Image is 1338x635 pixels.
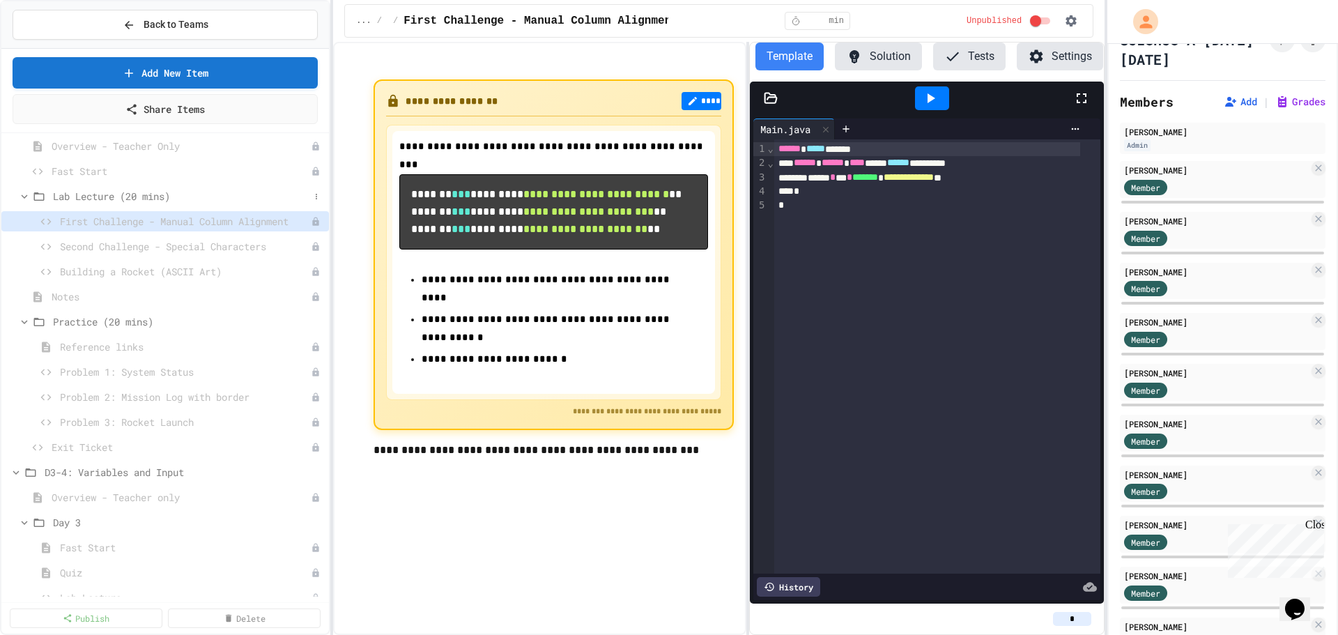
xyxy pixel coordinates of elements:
span: Second Challenge - Special Characters [60,239,311,254]
span: Building a Rocket (ASCII Art) [60,264,311,279]
span: Unpublished [967,15,1022,26]
span: Member [1131,384,1160,397]
div: [PERSON_NAME] [1124,519,1309,531]
div: Unpublished [311,418,321,427]
span: Overview - Teacher only [52,490,311,505]
span: min [829,15,844,26]
h2: Members [1120,92,1174,112]
span: First Challenge - Manual Column Alignment [403,13,678,29]
button: Add [1224,95,1257,109]
div: [PERSON_NAME] [1124,569,1309,582]
span: Exit Ticket [52,440,311,454]
div: [PERSON_NAME] [1124,316,1309,328]
span: Practice (20 mins) [53,314,323,329]
div: Unpublished [311,342,321,352]
div: Main.java [753,122,817,137]
div: 3 [753,171,767,185]
div: Unpublished [311,392,321,402]
div: [PERSON_NAME] [1124,468,1309,481]
div: Unpublished [311,543,321,553]
div: 5 [753,199,767,213]
div: [PERSON_NAME] [1124,418,1309,430]
span: / [393,15,398,26]
div: Unpublished [311,167,321,176]
span: Fold line [767,158,774,169]
div: [PERSON_NAME] [1124,215,1309,227]
span: | [1263,93,1270,110]
div: Unpublished [311,242,321,252]
span: ... [356,15,371,26]
div: My Account [1118,6,1162,38]
span: Member [1131,485,1160,498]
span: Member [1131,333,1160,346]
span: Fast Start [52,164,311,178]
button: Solution [835,43,922,70]
span: Day 3 [53,515,323,530]
button: Tests [933,43,1006,70]
div: [PERSON_NAME] [1124,164,1309,176]
div: Chat with us now!Close [6,6,96,89]
a: Publish [10,609,162,628]
button: More options [309,190,323,204]
a: Share Items [13,94,318,124]
div: Unpublished [311,267,321,277]
span: D3-4: Variables and Input [45,465,323,480]
span: Notes [52,289,311,304]
span: Member [1131,587,1160,599]
div: Main.java [753,118,835,139]
button: Grades [1275,95,1325,109]
button: Settings [1017,43,1103,70]
div: [PERSON_NAME] [1124,367,1309,379]
div: Unpublished [311,141,321,151]
button: Back to Teams [13,10,318,40]
div: Unpublished [311,493,321,503]
span: Lab Lecture (20 mins) [53,189,309,204]
span: Back to Teams [144,17,208,32]
span: Member [1131,435,1160,447]
span: Quiz [60,565,311,580]
iframe: chat widget [1279,579,1324,621]
div: [PERSON_NAME] [1124,125,1321,138]
button: Template [755,43,824,70]
div: 1 [753,142,767,156]
span: Overview - Teacher Only [52,139,311,153]
div: Unpublished [311,367,321,377]
div: 4 [753,185,767,199]
div: [PERSON_NAME] [1124,266,1309,278]
span: Problem 2: Mission Log with border [60,390,311,404]
span: First Challenge - Manual Column Alignment [60,214,311,229]
a: Add New Item [13,57,318,89]
span: Member [1131,536,1160,549]
div: Unpublished [311,568,321,578]
div: Unpublished [311,593,321,603]
div: [PERSON_NAME] [1124,620,1309,633]
span: Fast Start [60,540,311,555]
div: Unpublished [311,443,321,452]
span: Member [1131,181,1160,194]
div: 2 [753,156,767,170]
iframe: chat widget [1222,519,1324,578]
span: Member [1131,282,1160,295]
span: Lab Lecture [60,590,311,605]
span: Problem 1: System Status [60,365,311,379]
span: Member [1131,232,1160,245]
div: History [757,577,820,597]
a: Delete [168,609,321,628]
span: Fold line [767,143,774,154]
span: / [377,15,382,26]
div: Admin [1124,139,1151,151]
div: Unpublished [311,292,321,302]
span: Reference links [60,339,311,354]
span: Problem 3: Rocket Launch [60,415,311,429]
div: Unpublished [311,217,321,227]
